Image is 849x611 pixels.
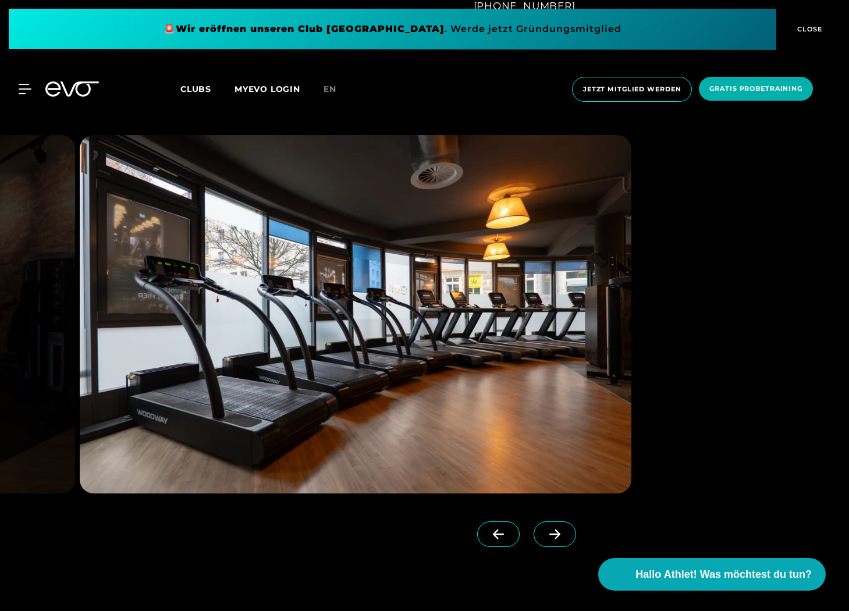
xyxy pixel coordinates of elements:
img: evofitness [80,135,631,493]
span: en [324,84,336,94]
a: Clubs [180,83,235,94]
span: CLOSE [794,24,823,34]
button: Hallo Athlet! Was möchtest du tun? [598,558,826,591]
a: Jetzt Mitglied werden [569,77,695,102]
span: Jetzt Mitglied werden [583,84,681,94]
a: MYEVO LOGIN [235,84,300,94]
a: en [324,83,350,96]
button: CLOSE [776,9,840,49]
span: Hallo Athlet! Was möchtest du tun? [635,567,812,582]
span: Gratis Probetraining [709,84,802,94]
span: Clubs [180,84,211,94]
a: Gratis Probetraining [695,77,816,102]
